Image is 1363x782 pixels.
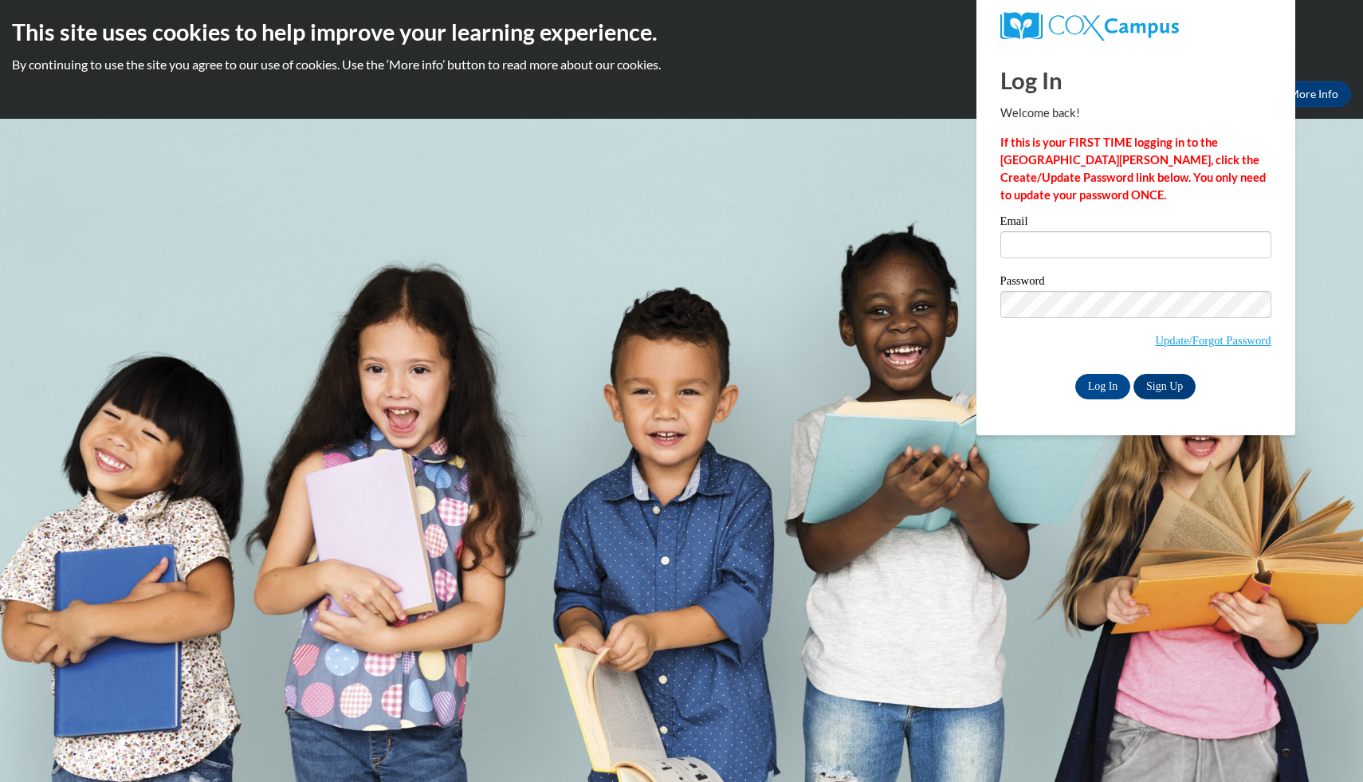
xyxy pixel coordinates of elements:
[1000,12,1179,41] img: COX Campus
[1000,12,1271,41] a: COX Campus
[12,16,1351,48] h2: This site uses cookies to help improve your learning experience.
[1000,64,1271,96] h1: Log In
[12,56,1351,73] p: By continuing to use the site you agree to our use of cookies. Use the ‘More info’ button to read...
[1155,334,1271,347] a: Update/Forgot Password
[1276,81,1351,107] a: More Info
[1075,374,1131,399] input: Log In
[1000,215,1271,231] label: Email
[1000,104,1271,122] p: Welcome back!
[1000,136,1266,202] strong: If this is your FIRST TIME logging in to the [GEOGRAPHIC_DATA][PERSON_NAME], click the Create/Upd...
[1133,374,1196,399] a: Sign Up
[1000,275,1271,291] label: Password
